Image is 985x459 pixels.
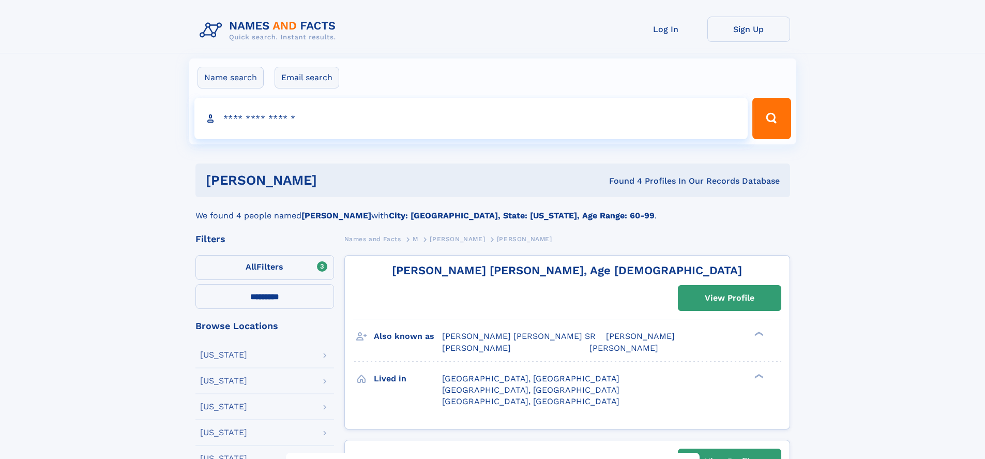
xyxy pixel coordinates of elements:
[752,98,791,139] button: Search Button
[625,17,707,42] a: Log In
[413,235,418,243] span: M
[705,286,754,310] div: View Profile
[442,374,619,383] span: [GEOGRAPHIC_DATA], [GEOGRAPHIC_DATA]
[497,235,552,243] span: [PERSON_NAME]
[463,175,780,187] div: Found 4 Profiles In Our Records Database
[344,232,401,245] a: Names and Facts
[246,262,256,272] span: All
[195,197,790,222] div: We found 4 people named with .
[442,385,619,395] span: [GEOGRAPHIC_DATA], [GEOGRAPHIC_DATA]
[752,331,764,337] div: ❯
[413,232,418,245] a: M
[275,67,339,88] label: Email search
[430,235,485,243] span: [PERSON_NAME]
[707,17,790,42] a: Sign Up
[301,211,371,220] b: [PERSON_NAME]
[200,377,247,385] div: [US_STATE]
[195,234,334,244] div: Filters
[430,232,485,245] a: [PERSON_NAME]
[589,343,658,353] span: [PERSON_NAME]
[195,17,344,45] img: Logo Names and Facts
[392,264,742,277] a: [PERSON_NAME] [PERSON_NAME], Age [DEMOGRAPHIC_DATA]
[752,373,764,379] div: ❯
[200,403,247,411] div: [US_STATE]
[198,67,264,88] label: Name search
[374,370,442,388] h3: Lived in
[195,255,334,280] label: Filters
[606,331,675,341] span: [PERSON_NAME]
[389,211,655,220] b: City: [GEOGRAPHIC_DATA], State: [US_STATE], Age Range: 60-99
[200,428,247,437] div: [US_STATE]
[442,343,511,353] span: [PERSON_NAME]
[442,396,619,406] span: [GEOGRAPHIC_DATA], [GEOGRAPHIC_DATA]
[195,321,334,331] div: Browse Locations
[206,174,463,187] h1: [PERSON_NAME]
[678,286,781,310] a: View Profile
[200,351,247,359] div: [US_STATE]
[374,328,442,345] h3: Also known as
[194,98,748,139] input: search input
[442,331,596,341] span: [PERSON_NAME] [PERSON_NAME] SR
